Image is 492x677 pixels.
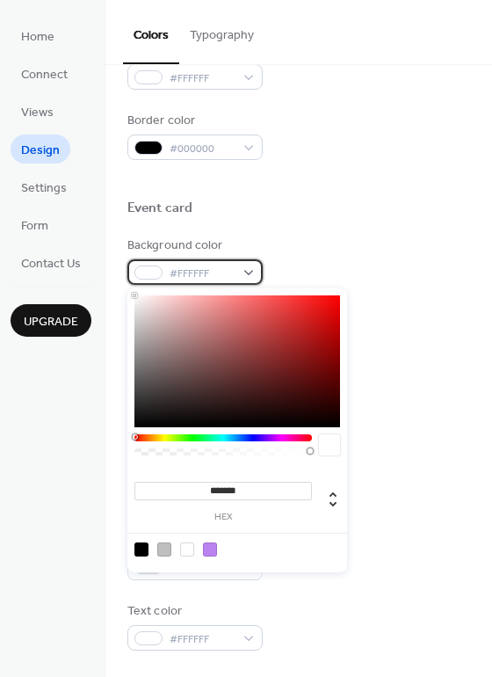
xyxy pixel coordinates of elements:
[127,602,259,621] div: Text color
[11,21,65,50] a: Home
[170,630,235,649] span: #FFFFFF
[170,69,235,88] span: #FFFFFF
[170,140,235,158] span: #000000
[180,542,194,557] div: rgb(255, 255, 255)
[21,142,60,160] span: Design
[21,255,81,273] span: Contact Us
[21,179,67,198] span: Settings
[157,542,171,557] div: rgb(191, 191, 191)
[127,112,259,130] div: Border color
[11,210,59,239] a: Form
[11,248,91,277] a: Contact Us
[21,66,68,84] span: Connect
[127,237,259,255] div: Background color
[24,313,78,331] span: Upgrade
[11,97,64,126] a: Views
[11,304,91,337] button: Upgrade
[11,172,77,201] a: Settings
[11,59,78,88] a: Connect
[21,217,48,236] span: Form
[11,135,70,164] a: Design
[127,200,192,218] div: Event card
[21,104,54,122] span: Views
[21,28,54,47] span: Home
[134,542,148,557] div: rgb(0, 0, 0)
[203,542,217,557] div: rgb(186, 131, 240)
[170,265,235,283] span: #FFFFFF
[134,513,312,522] label: hex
